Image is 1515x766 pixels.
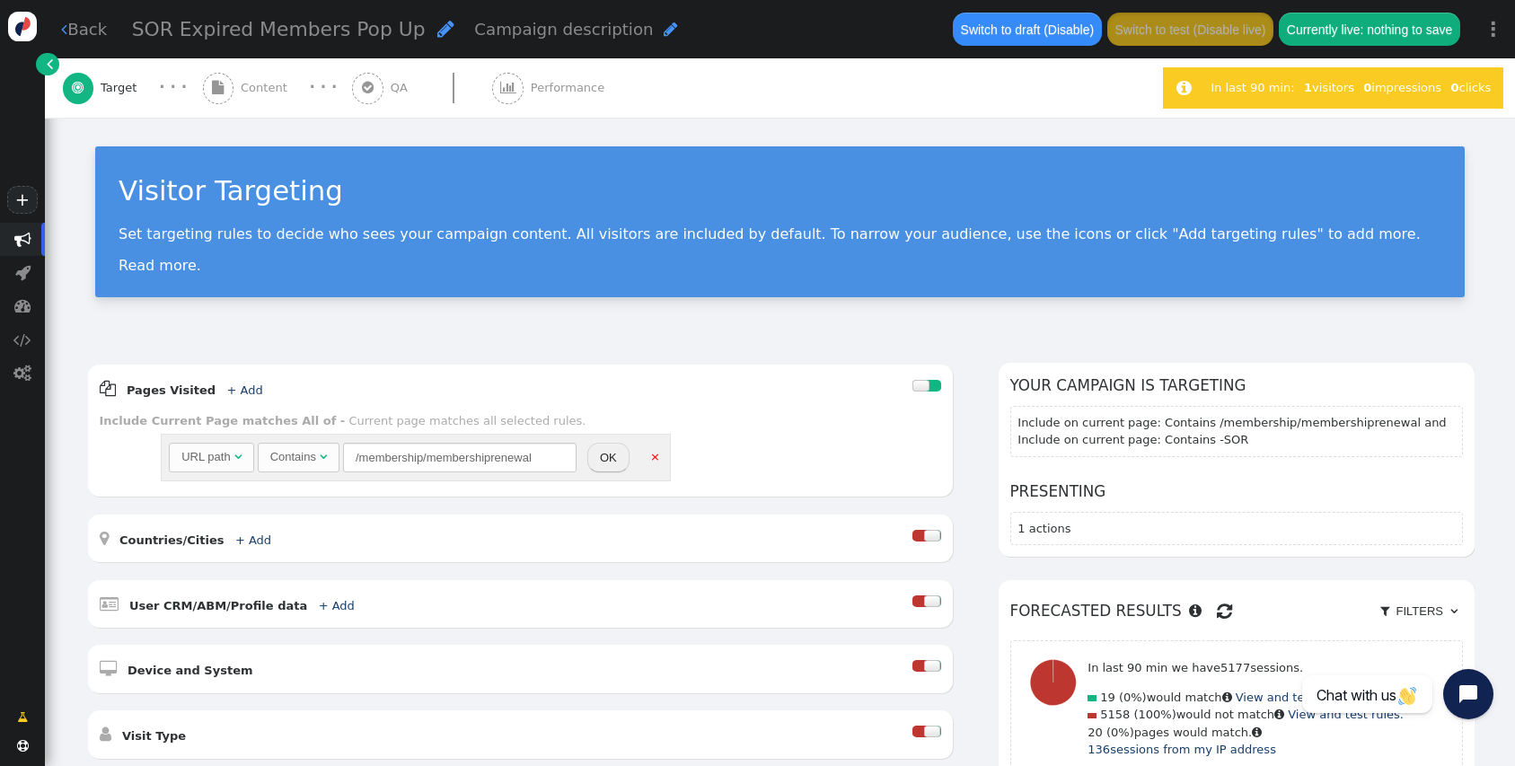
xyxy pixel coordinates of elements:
span:  [61,21,67,38]
div: In last 90 min: [1211,79,1299,97]
span:  [1189,603,1202,618]
a: Back [61,17,107,41]
span: 5177 [1220,661,1250,674]
p: Set targeting rules to decide who sees your campaign content. All visitors are included by defaul... [119,225,1441,242]
span: Target [101,79,144,97]
button: Currently live: nothing to save [1279,13,1459,45]
span:  [17,709,28,726]
span:  [100,595,119,612]
span:  [100,380,116,397]
b: Device and System [128,664,253,677]
span:  [234,451,242,462]
span:  [664,21,678,38]
span: QA [391,79,415,97]
a: + Add [235,533,271,547]
span:  [13,331,31,348]
h6: Forecasted results [1010,592,1463,631]
a:  Pages Visited + Add [100,383,290,397]
a:  Device and System [100,664,280,677]
a: ⋮ [1472,3,1515,56]
a:  Visit Type [100,729,213,743]
span: 1 actions [1017,522,1070,535]
b: Countries/Cities [119,533,225,547]
a:  User CRM/ABM/Profile data + Add [100,599,382,612]
span: impressions [1363,81,1441,94]
span: 20 [1088,726,1103,739]
button: OK [587,443,630,473]
span: SOR Expired Members Pop Up [132,18,426,40]
a: × [647,448,663,463]
b: 1 [1304,81,1312,94]
div: URL path [181,448,230,466]
span:  [362,81,374,94]
span:  [1380,605,1389,617]
div: · · · [159,76,187,99]
span:  [1217,598,1232,625]
span:  [1274,709,1284,720]
a: Read more. [119,257,201,274]
span: clicks [1450,81,1491,94]
a:  Content · · · [203,58,353,118]
span:  [1252,726,1262,738]
b: User CRM/ABM/Profile data [129,599,307,612]
span:  [72,81,84,94]
span:  [320,451,327,462]
span:  [15,264,31,281]
span:  [1222,691,1232,703]
a:  [5,702,40,733]
span: Performance [531,79,612,97]
a:  [36,53,58,75]
span:  [13,365,31,382]
a: View and test rules. [1236,691,1352,704]
span:  [14,231,31,248]
span:  [100,660,117,677]
b: Include Current Page matches All of - [100,414,346,427]
div: visitors [1299,79,1359,97]
span:  [100,726,111,743]
div: Visitor Targeting [119,170,1441,211]
section: Include on current page: Contains /membership/membershiprenewal and Include on current page: Cont... [1010,406,1463,457]
a: + Add [226,383,262,397]
span: 136 [1088,743,1110,756]
span:  [14,297,31,314]
span: (100%) [1133,708,1176,721]
span: 19 [1100,691,1115,704]
a: + Add [319,599,355,612]
span:  [17,740,29,752]
span:  [1176,79,1192,97]
a:  Performance [492,58,642,118]
p: In last 90 min we have sessions. [1088,659,1404,677]
span:  [100,530,109,547]
a:  Filters  [1375,597,1463,626]
span: 5158 [1100,708,1130,721]
div: Current page matches all selected rules. [348,414,586,427]
div: · · · [309,76,337,99]
button: Switch to test (Disable live) [1107,13,1273,45]
span: Content [241,79,295,97]
span:  [500,81,516,94]
a: View and test rules. [1288,708,1404,721]
h6: Presenting [1010,480,1463,503]
h6: Your campaign is targeting [1010,374,1463,397]
span: (0%) [1106,726,1134,739]
span:  [212,81,224,94]
div: Contains [270,448,316,466]
button: Switch to draft (Disable) [953,13,1101,45]
a: + [7,186,38,214]
a:  Target · · · [63,58,203,118]
a:  QA [352,58,492,118]
span:  [47,55,53,73]
b: Visit Type [122,729,186,743]
b: 0 [1363,81,1371,94]
a: 136sessions from my IP address [1088,743,1276,756]
span:  [437,19,454,39]
img: logo-icon.svg [8,12,38,41]
span: Campaign description [474,20,653,39]
span: Filters [1393,604,1447,618]
b: 0 [1450,81,1458,94]
b: Pages Visited [127,383,216,397]
a:  Countries/Cities + Add [100,533,299,547]
span: (0%) [1119,691,1147,704]
span:  [1450,605,1458,617]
